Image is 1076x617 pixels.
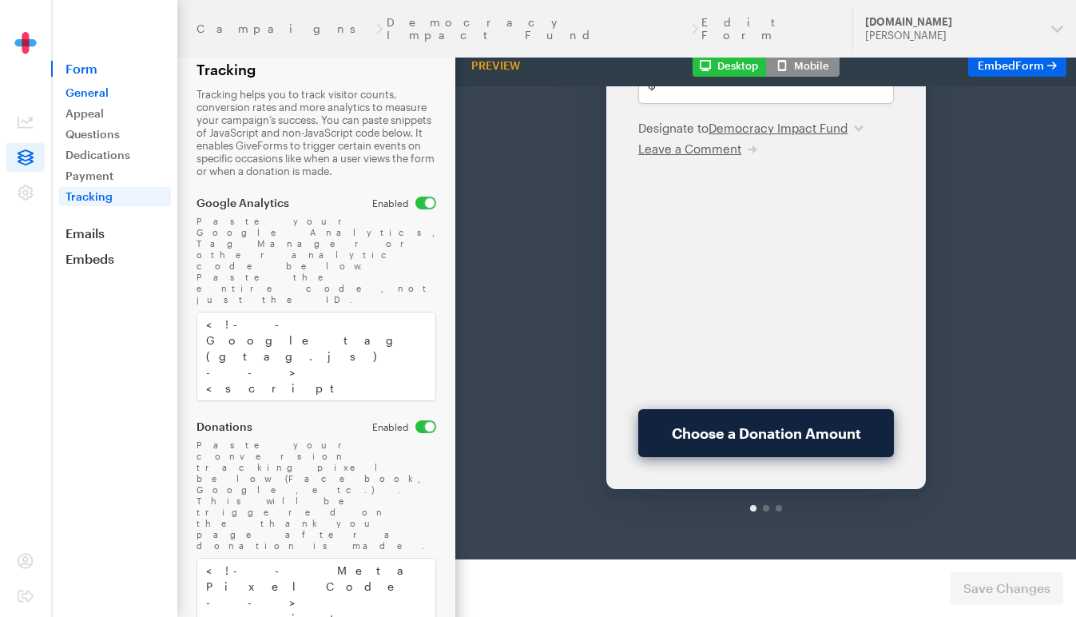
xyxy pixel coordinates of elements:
a: Appeal [59,104,171,123]
p: Tracking helps you to track visitor counts, conversion rates and more analytics to measure your c... [197,88,436,177]
div: [DOMAIN_NAME] [865,15,1038,29]
a: EmbedForm [968,54,1066,77]
div: Paste your Google Analytics, Tag Manager or other analytic code below. Paste the entire code, not... [197,216,436,305]
a: Campaigns [197,22,373,35]
h2: Tracking [197,61,436,78]
div: Designate to [281,34,537,50]
div: Paste your conversion tracking pixel below (Facebook, Google, etc.). This will be triggered on th... [197,440,436,551]
a: General [59,83,171,102]
a: Tracking [59,187,171,206]
label: Donations [197,420,353,433]
a: Embeds [51,251,177,267]
span: Leave a Comment [281,55,384,70]
div: Preview [465,58,526,73]
span: Form [1015,58,1044,72]
button: Choose a Donation Amount [281,323,537,371]
textarea: <!-- Google tag (gtag.js) --> <script async src="[URL][DOMAIN_NAME]"></script> <script> window.da... [197,312,436,401]
a: Democracy Impact Fund [387,16,688,42]
a: Dedications [59,145,171,165]
button: Leave a Comment [281,54,400,70]
button: Mobile [766,54,840,77]
a: Emails [51,225,177,241]
span: Form [51,61,177,77]
div: [PERSON_NAME] [865,29,1038,42]
a: Questions [59,125,171,144]
a: Payment [59,166,171,185]
button: [DOMAIN_NAME] [PERSON_NAME] [852,6,1076,51]
label: Google Analytics [197,197,353,209]
span: Embed [978,58,1044,72]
